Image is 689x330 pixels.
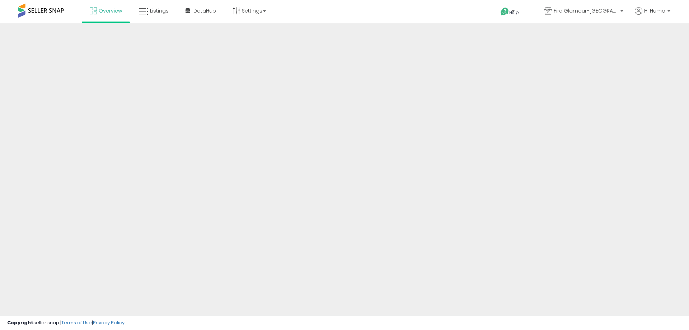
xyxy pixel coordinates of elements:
a: Hi Huma [635,7,670,23]
div: seller snap | | [7,320,125,326]
a: Privacy Policy [93,319,125,326]
a: Terms of Use [61,319,92,326]
i: Get Help [500,7,509,16]
span: Fire Glamour-[GEOGRAPHIC_DATA] [554,7,618,14]
span: DataHub [193,7,216,14]
span: Hi Huma [644,7,665,14]
span: Listings [150,7,169,14]
strong: Copyright [7,319,33,326]
span: Help [509,9,519,15]
a: Help [495,2,533,23]
span: Overview [99,7,122,14]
